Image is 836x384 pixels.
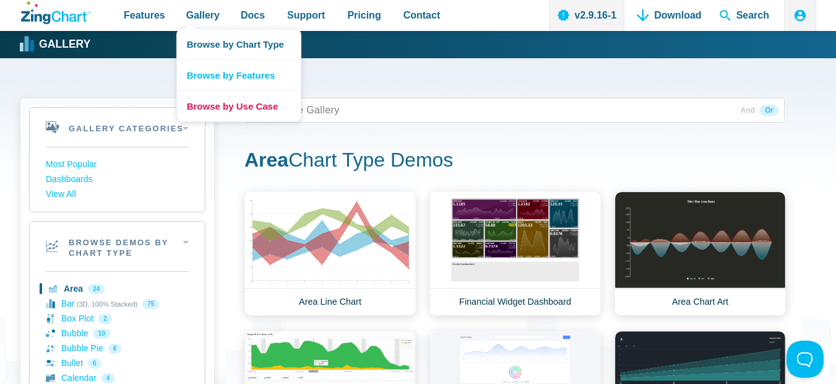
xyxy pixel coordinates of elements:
iframe: Toggle Customer Support [786,341,824,378]
a: Area Line Chart [244,191,416,316]
span: Docs [241,7,265,24]
span: Gallery [186,7,220,24]
a: Browse by Features [177,59,301,90]
a: Most Popular [46,157,189,172]
strong: Gallery [39,39,90,50]
strong: Area [244,149,288,171]
h2: Browse Demos By Chart Type [30,222,205,271]
span: Or [760,105,778,116]
a: Gallery [21,35,90,54]
a: Dashboards [46,172,189,187]
span: Support [287,7,325,24]
a: ZingChart Logo. Click to return to the homepage [21,1,91,24]
a: Area Chart Art [614,191,786,316]
h1: Chart Type Demos [244,147,785,175]
a: Browse by Use Case [177,90,301,121]
span: Pricing [347,7,381,24]
a: Financial Widget Dashboard [429,191,601,316]
span: Features [124,7,165,24]
a: View All [46,187,189,202]
a: Browse by Chart Type [177,29,301,59]
span: And [736,105,760,116]
h2: Gallery Categories [30,108,205,147]
span: Contact [403,7,441,24]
